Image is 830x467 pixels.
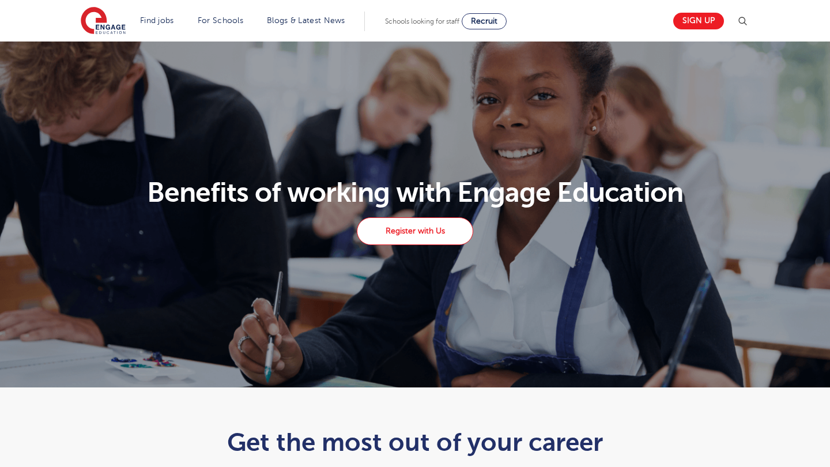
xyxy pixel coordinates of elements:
span: Recruit [471,17,497,25]
h1: Get the most out of your career [133,428,698,457]
span: Schools looking for staff [385,17,459,25]
a: Blogs & Latest News [267,16,345,25]
img: Engage Education [81,7,126,36]
a: Register with Us [357,217,473,245]
a: Recruit [462,13,507,29]
h1: Benefits of working with Engage Education [74,179,756,206]
a: Find jobs [140,16,174,25]
a: For Schools [198,16,243,25]
a: Sign up [673,13,724,29]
